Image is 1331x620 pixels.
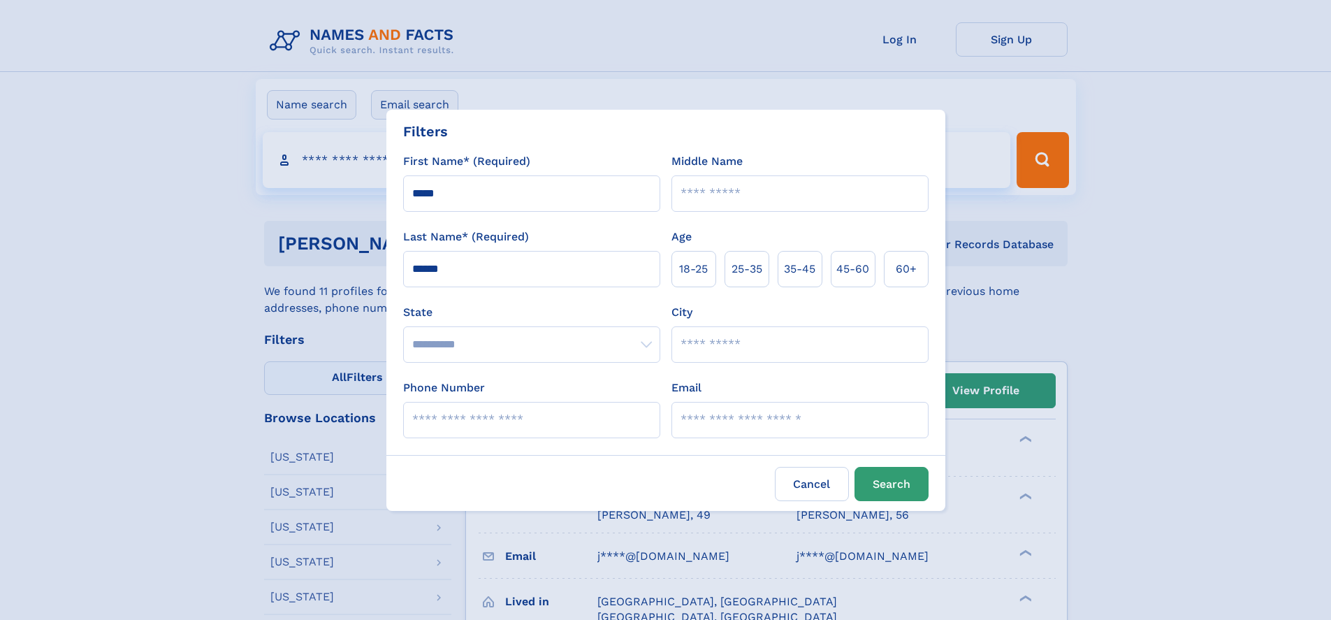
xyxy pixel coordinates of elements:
[784,261,815,277] span: 35‑45
[403,229,529,245] label: Last Name* (Required)
[854,467,929,501] button: Search
[403,153,530,170] label: First Name* (Required)
[732,261,762,277] span: 25‑35
[679,261,708,277] span: 18‑25
[671,380,701,396] label: Email
[671,153,743,170] label: Middle Name
[836,261,869,277] span: 45‑60
[671,229,692,245] label: Age
[403,121,448,142] div: Filters
[403,304,660,321] label: State
[775,467,849,501] label: Cancel
[403,380,485,396] label: Phone Number
[896,261,917,277] span: 60+
[671,304,692,321] label: City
